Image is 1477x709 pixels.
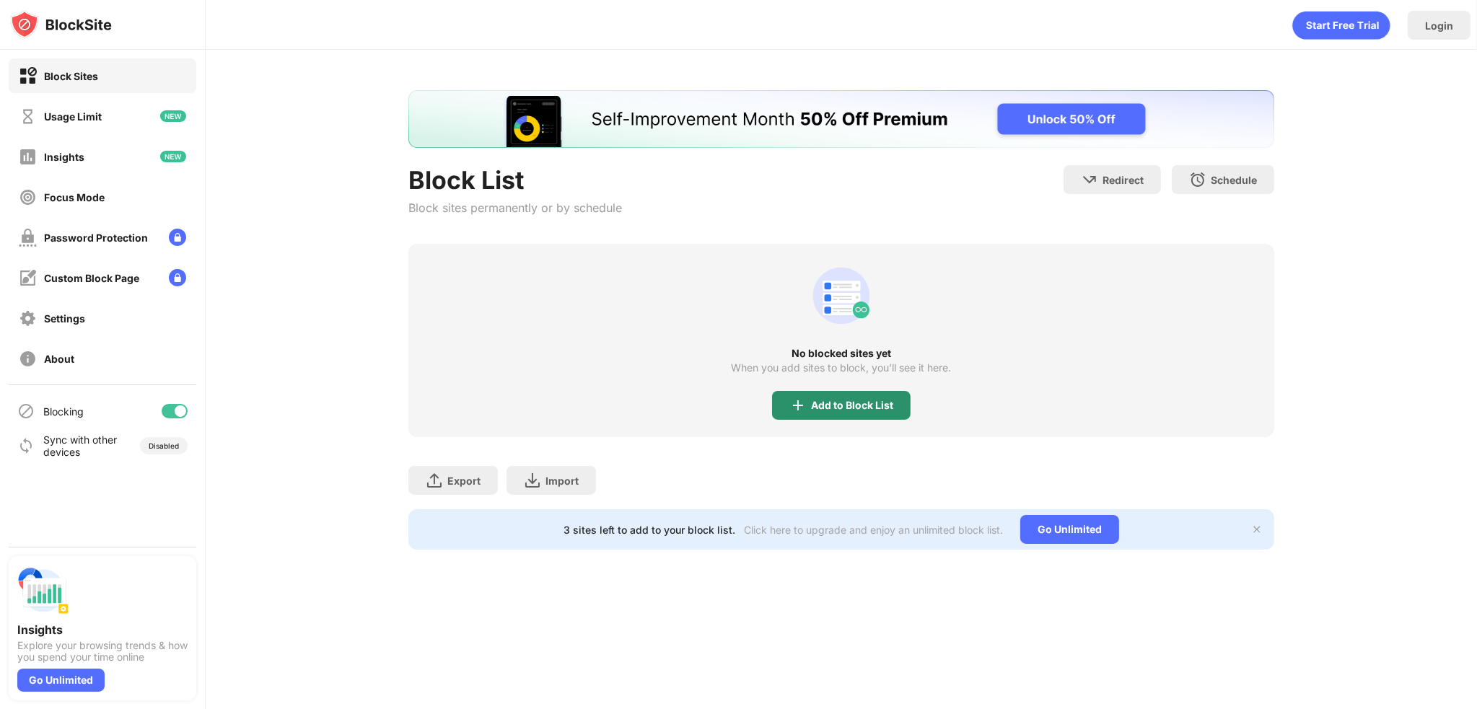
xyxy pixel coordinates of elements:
img: lock-menu.svg [169,229,186,246]
div: Insights [44,151,84,163]
div: Settings [44,312,85,325]
div: About [44,353,74,365]
div: Export [447,475,481,487]
div: Password Protection [44,232,148,244]
div: Sync with other devices [43,433,118,458]
div: Import [545,475,579,487]
div: Disabled [149,441,179,450]
img: settings-off.svg [19,309,37,327]
div: Click here to upgrade and enjoy an unlimited block list. [744,524,1003,536]
div: Usage Limit [44,110,102,123]
img: new-icon.svg [160,110,186,122]
img: sync-icon.svg [17,437,35,454]
div: animation [807,261,876,330]
img: password-protection-off.svg [19,229,37,247]
img: customize-block-page-off.svg [19,269,37,287]
div: When you add sites to block, you’ll see it here. [732,362,952,374]
div: Schedule [1211,174,1257,186]
img: new-icon.svg [160,151,186,162]
div: Go Unlimited [1020,515,1119,544]
div: Add to Block List [811,400,893,411]
div: 3 sites left to add to your block list. [564,524,735,536]
div: No blocked sites yet [408,348,1274,359]
div: Block sites permanently or by schedule [408,201,622,215]
div: Focus Mode [44,191,105,203]
img: push-insights.svg [17,565,69,617]
div: animation [1292,11,1390,40]
div: Custom Block Page [44,272,139,284]
img: about-off.svg [19,350,37,368]
div: Insights [17,622,188,637]
img: x-button.svg [1251,524,1263,535]
img: time-usage-off.svg [19,107,37,125]
div: Blocking [43,405,84,418]
img: insights-off.svg [19,148,37,166]
img: lock-menu.svg [169,269,186,286]
img: focus-off.svg [19,188,37,206]
div: Block List [408,165,622,195]
div: Block Sites [44,70,98,82]
img: logo-blocksite.svg [10,10,112,39]
div: Explore your browsing trends & how you spend your time online [17,640,188,663]
iframe: Banner [408,90,1274,148]
img: blocking-icon.svg [17,402,35,420]
div: Login [1425,19,1453,32]
img: block-on.svg [19,67,37,85]
div: Redirect [1103,174,1144,186]
div: Go Unlimited [17,669,105,692]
